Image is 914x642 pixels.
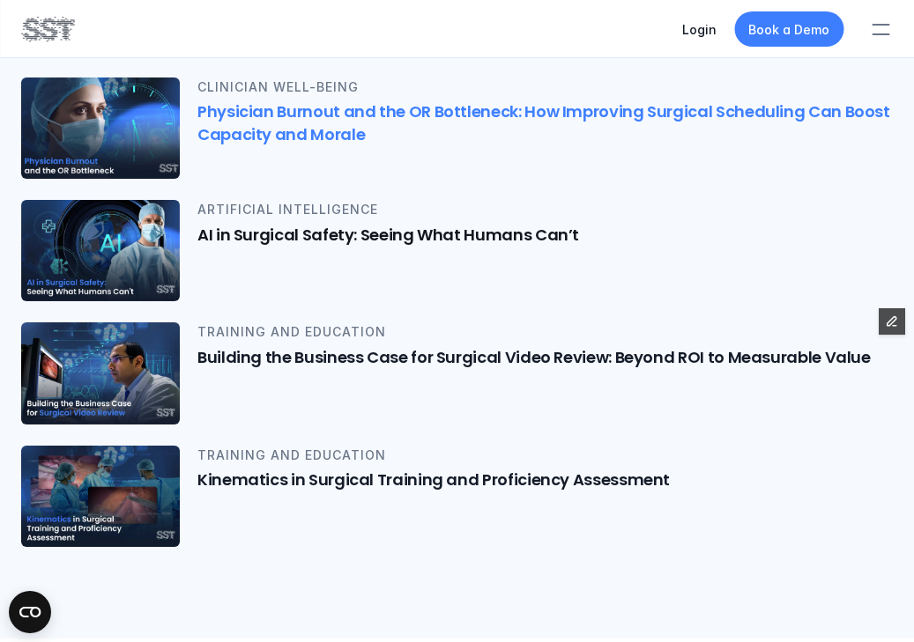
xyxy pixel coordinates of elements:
[19,76,183,181] img: Nurse in scrub cap and mask. A clock in the background.
[21,77,893,179] a: Nurse in scrub cap and mask. A clock in the background.CLINICIAN WELL-BEINGPhysician Burnout and ...
[197,322,893,342] p: TRAINING AND EDUCATION
[197,200,893,219] p: ARTIFICIAL INTELLIGENCE
[197,445,893,464] p: TRAINING AND EDUCATION
[21,445,180,546] img: Operating room staff looking at kinnematics data
[682,22,717,37] a: Login
[197,77,893,97] p: CLINICIAN WELL-BEING
[21,200,893,301] a: Caucasian male doctor in scrubs looking at the camera. Surgical imagery in the background.ARTIFIC...
[197,345,893,367] h6: Building the Business Case for Surgical Video Review: Beyond ROI to Measurable Value
[197,100,893,144] h6: Physician Burnout and the OR Bottleneck: How Improving Surgical Scheduling Can Boost Capacity and...
[9,591,51,633] button: Open CMP widget
[21,322,893,424] a: A physician looking at Black Box Platform data on a desktop computerTRAINING AND EDUCATIONBuildin...
[21,322,180,424] img: A physician looking at Black Box Platform data on a desktop computer
[879,308,905,335] button: Edit Framer Content
[21,200,180,301] img: Caucasian male doctor in scrubs looking at the camera. Surgical imagery in the background.
[197,469,893,491] h6: Kinematics in Surgical Training and Proficiency Assessment
[748,20,829,39] p: Book a Demo
[21,14,74,44] img: SST logo
[734,11,843,47] a: Book a Demo
[197,223,893,245] h6: AI in Surgical Safety: Seeing What Humans Can’t
[21,445,893,546] a: Operating room staff looking at kinnematics dataTRAINING AND EDUCATIONKinematics in Surgical Trai...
